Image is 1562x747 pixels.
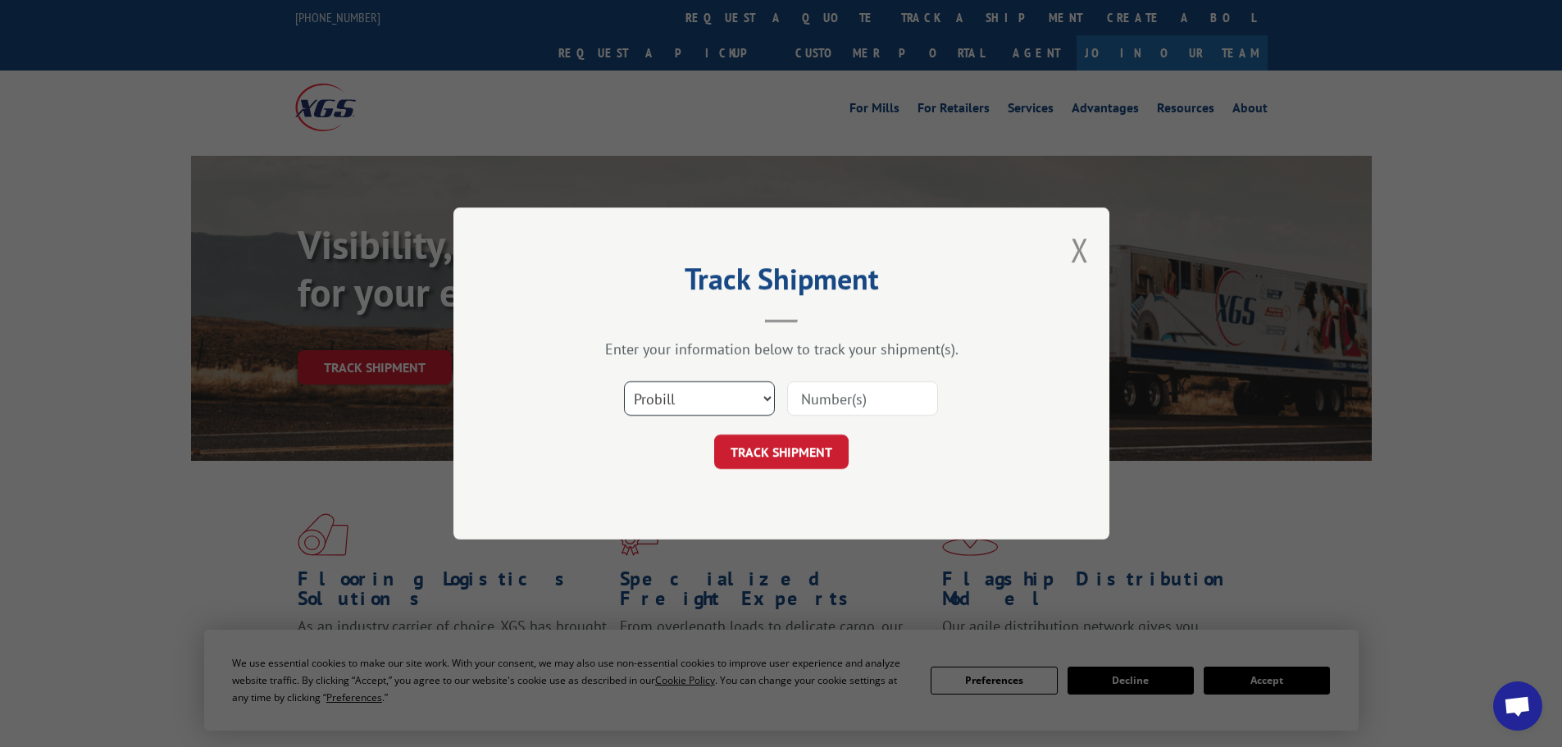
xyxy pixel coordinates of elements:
[535,267,1027,298] h2: Track Shipment
[1071,228,1089,271] button: Close modal
[714,435,849,469] button: TRACK SHIPMENT
[787,381,938,416] input: Number(s)
[1493,681,1542,731] div: Open chat
[535,339,1027,358] div: Enter your information below to track your shipment(s).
